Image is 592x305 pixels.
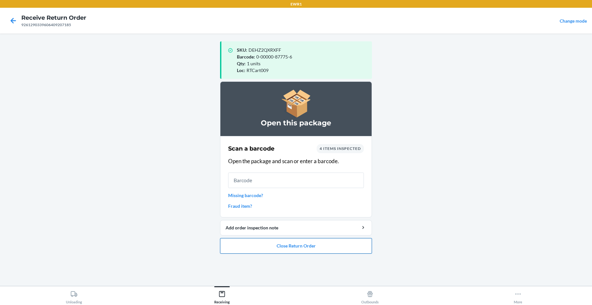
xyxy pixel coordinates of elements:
[228,118,364,128] h3: Open this package
[220,220,372,236] button: Add order inspection note
[560,18,587,24] a: Change mode
[247,68,269,73] span: RTCart009
[237,54,255,59] span: Barcode :
[296,286,444,304] button: Outbounds
[148,286,296,304] button: Receiving
[247,61,260,66] span: 1 units
[361,288,379,304] div: Outbounds
[66,288,82,304] div: Unloading
[237,68,245,73] span: Loc :
[291,1,302,7] p: EWR1
[228,173,364,188] input: Barcode
[214,288,230,304] div: Receiving
[320,146,361,151] span: 4 items inspected
[228,192,364,199] a: Missing barcode?
[226,224,366,231] div: Add order inspection note
[237,47,247,53] span: SKU :
[514,288,522,304] div: More
[228,203,364,209] a: Fraud item?
[256,54,292,59] span: 0-00000-87775-6
[21,22,86,28] div: 9261290339606409207185
[444,286,592,304] button: More
[21,14,86,22] h4: Receive Return Order
[220,238,372,254] button: Close Return Order
[248,47,281,53] span: DEHZ2QXRXFF
[228,144,274,153] h2: Scan a barcode
[237,61,246,66] span: Qty :
[228,157,364,165] p: Open the package and scan or enter a barcode.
